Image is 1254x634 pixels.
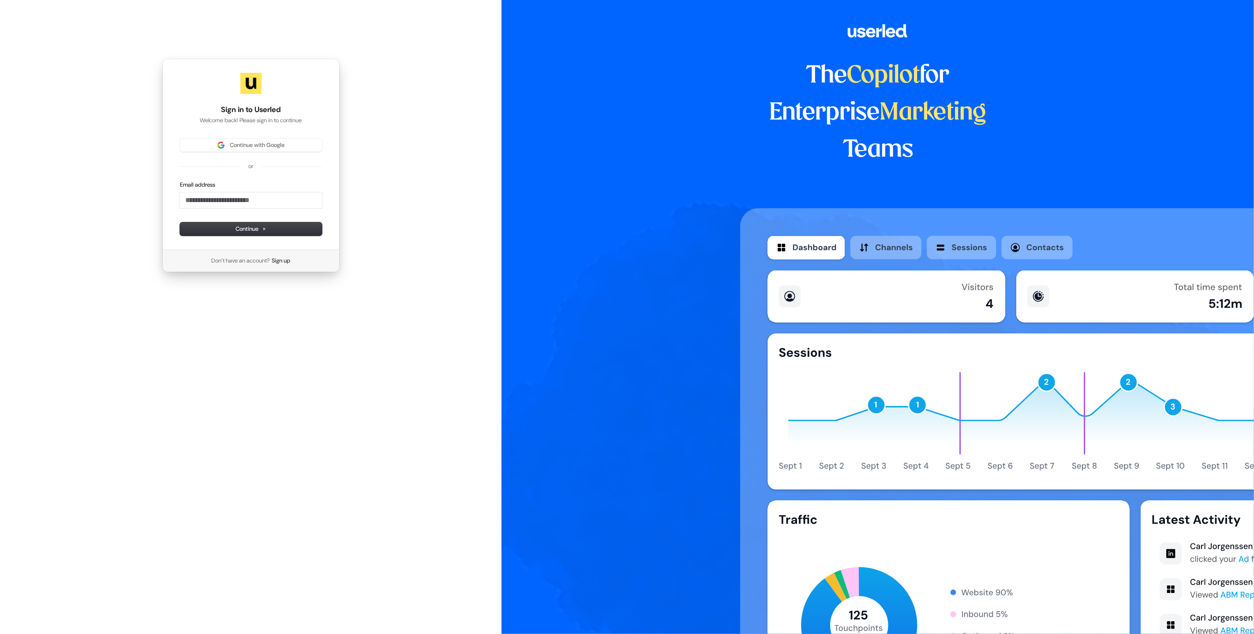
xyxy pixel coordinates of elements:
h1: The for Enterprise Teams [740,57,1016,169]
p: Welcome back! Please sign in to continue [180,116,322,124]
span: Continue with Google [230,141,284,149]
span: Marketing [880,101,987,124]
label: Email address [180,181,215,189]
p: or [248,162,253,170]
button: Sign in with GoogleContinue with Google [180,139,322,152]
img: Userled [240,73,262,94]
button: Continue [180,222,322,236]
img: Sign in with Google [217,142,225,149]
span: Don’t have an account? [211,257,270,265]
a: Sign up [272,257,290,265]
span: Continue [236,225,266,233]
span: Copilot [847,64,920,87]
h1: Sign in to Userled [180,105,322,115]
